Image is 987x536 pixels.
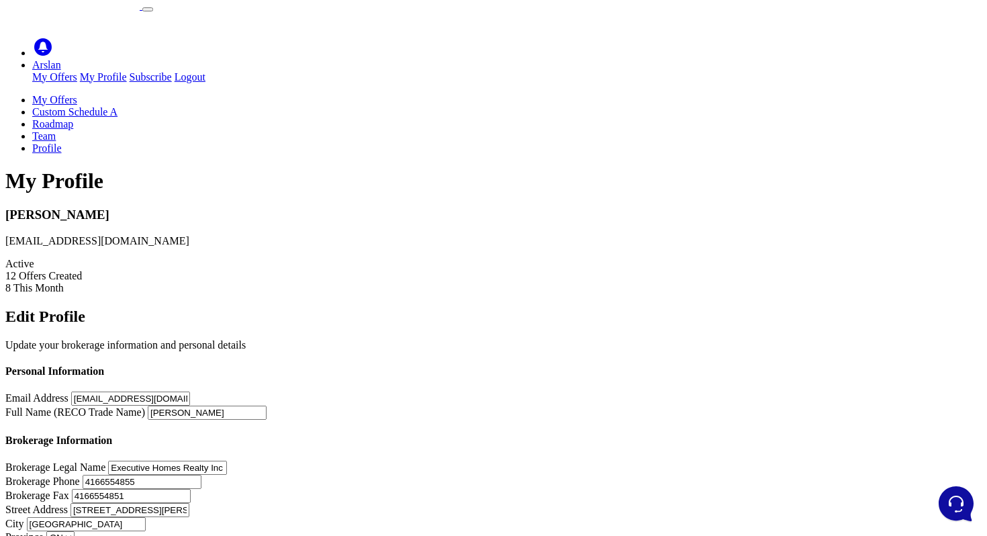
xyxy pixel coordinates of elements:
[5,518,24,529] label: City
[21,137,247,164] button: Start a Conversation
[21,191,91,202] span: Find an Answer
[5,406,145,418] label: Full Name (RECO Trade Name)
[97,145,188,156] span: Start a Conversation
[5,461,105,473] label: Brokerage Legal Name
[19,270,82,281] span: Offers Created
[30,220,220,233] input: Search for an Article...
[130,71,172,83] a: Subscribe
[5,365,982,377] h4: Personal Information
[5,258,34,269] span: Active
[11,412,93,443] button: Home
[32,106,117,118] a: Custom Schedule A
[5,169,982,193] h1: My Profile
[40,431,63,443] p: Home
[221,97,247,109] p: [DATE]
[32,142,62,154] a: Profile
[21,75,109,86] span: Your Conversations
[56,97,213,110] span: Fast Offers Support
[5,270,16,281] span: 12
[175,412,258,443] button: Help
[5,235,982,247] p: [EMAIL_ADDRESS][DOMAIN_NAME]
[21,98,48,125] img: dark
[32,118,73,130] a: Roadmap
[13,282,64,294] span: This Month
[5,282,11,294] span: 8
[5,490,69,501] label: Brokerage Fax
[167,191,247,202] a: Open Help Center
[142,7,153,11] button: Toggle navigation
[32,130,56,142] a: Team
[208,431,226,443] p: Help
[16,91,252,132] a: Fast Offers SupportHuge Announcement: [URL][DOMAIN_NAME][DATE]
[115,431,154,443] p: Messages
[56,113,213,126] p: Huge Announcement: [URL][DOMAIN_NAME]
[5,339,982,351] p: Update your brokerage information and personal details
[93,412,176,443] button: Messages
[461,24,543,35] a: 29 Trial Days Left
[217,75,247,86] a: See all
[80,71,127,83] a: My Profile
[11,11,226,54] h2: Hello [PERSON_NAME] 👋
[936,484,976,524] iframe: Customerly Messenger Launcher
[32,59,61,71] a: Arslan
[5,392,68,404] label: Email Address
[5,435,982,447] h4: Brokerage Information
[32,94,77,105] a: My Offers
[5,208,982,222] h3: [PERSON_NAME]
[5,504,68,515] label: Street Address
[175,71,205,83] a: Logout
[32,71,77,83] a: My Offers
[32,71,982,83] div: Arslan
[5,476,80,487] label: Brokerage Phone
[5,308,982,326] h2: Edit Profile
